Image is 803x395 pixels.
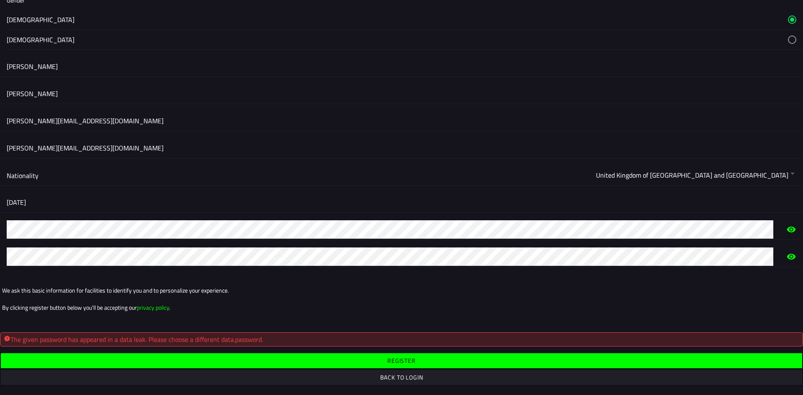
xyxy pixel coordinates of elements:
[786,247,796,267] ion-icon: eye
[7,84,796,103] input: Last name
[7,57,796,76] input: First name
[4,335,10,342] ion-icon: alert
[1,370,802,385] ion-button: Back to login
[2,286,801,295] ion-text: We ask this basic information for facilities to identify you and to personalize your experience.
[387,358,416,364] ion-text: Register
[7,139,796,157] input: E-mail confirmation
[137,303,169,312] a: privacy policy
[786,219,796,240] ion-icon: eye
[4,334,799,344] div: The given password has appeared in a data leak. Please choose a different data.password.
[7,112,796,130] input: E-mail
[2,303,801,312] ion-text: By clicking register button below you’ll be accepting our .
